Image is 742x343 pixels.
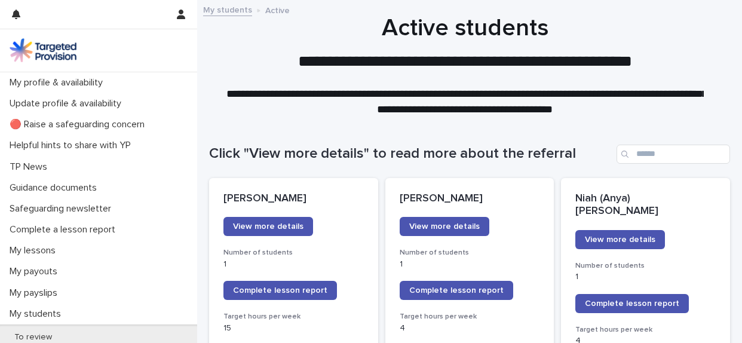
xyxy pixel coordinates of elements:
a: Complete lesson report [400,281,513,300]
span: Complete lesson report [409,286,504,295]
h1: Click "View more details" to read more about the referral [209,145,612,163]
a: View more details [575,230,665,249]
p: Safeguarding newsletter [5,203,121,215]
p: 1 [575,272,716,282]
p: 1 [400,259,540,269]
a: View more details [400,217,489,236]
p: My payslips [5,287,67,299]
span: View more details [233,222,303,231]
p: My lessons [5,245,65,256]
span: Complete lesson report [233,286,327,295]
p: My profile & availability [5,77,112,88]
p: Complete a lesson report [5,224,125,235]
a: Complete lesson report [223,281,337,300]
p: 🔴 Raise a safeguarding concern [5,119,154,130]
h3: Target hours per week [400,312,540,321]
img: M5nRWzHhSzIhMunXDL62 [10,38,76,62]
span: View more details [585,235,655,244]
p: TP News [5,161,57,173]
p: Guidance documents [5,182,106,194]
input: Search [617,145,730,164]
a: Complete lesson report [575,294,689,313]
p: My students [5,308,70,320]
p: Helpful hints to share with YP [5,140,140,151]
p: 15 [223,323,364,333]
p: [PERSON_NAME] [400,192,540,206]
p: 4 [400,323,540,333]
p: To review [5,332,62,342]
span: View more details [409,222,480,231]
h3: Target hours per week [575,325,716,335]
p: Active [265,3,290,16]
p: Update profile & availability [5,98,131,109]
span: Complete lesson report [585,299,679,308]
h1: Active students [209,14,721,42]
h3: Target hours per week [223,312,364,321]
a: View more details [223,217,313,236]
h3: Number of students [223,248,364,258]
p: 1 [223,259,364,269]
h3: Number of students [400,248,540,258]
h3: Number of students [575,261,716,271]
p: My payouts [5,266,67,277]
p: Niah (Anya) [PERSON_NAME] [575,192,716,218]
a: My students [203,2,252,16]
p: [PERSON_NAME] [223,192,364,206]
